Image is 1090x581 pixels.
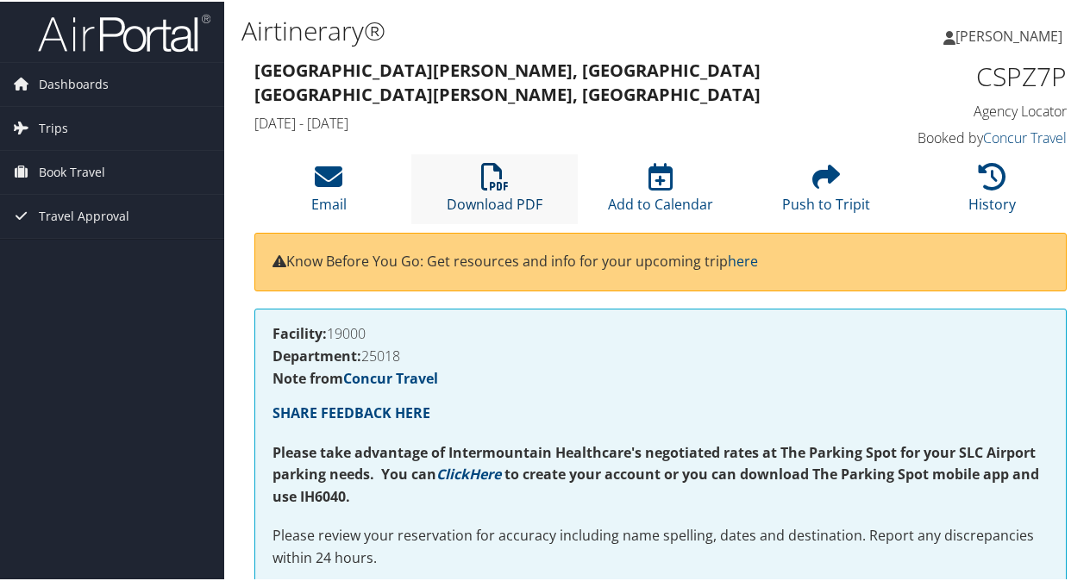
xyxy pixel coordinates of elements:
a: Download PDF [447,171,542,212]
img: airportal-logo.png [38,11,210,52]
a: [PERSON_NAME] [943,9,1080,60]
a: Here [469,463,501,482]
strong: Facility: [272,322,327,341]
strong: to create your account or you can download The Parking Spot mobile app and use IH6040. [272,463,1039,504]
h4: Agency Locator [883,100,1067,119]
span: Book Travel [39,149,105,192]
a: Click [436,463,469,482]
strong: Please take advantage of Intermountain Healthcare's negotiated rates at The Parking Spot for your... [272,441,1036,483]
a: Email [311,171,347,212]
h4: 19000 [272,325,1049,339]
span: Trips [39,105,68,148]
a: here [728,250,758,269]
a: Concur Travel [983,127,1067,146]
strong: [GEOGRAPHIC_DATA][PERSON_NAME], [GEOGRAPHIC_DATA] [GEOGRAPHIC_DATA][PERSON_NAME], [GEOGRAPHIC_DATA] [254,57,761,104]
a: Push to Tripit [782,171,870,212]
h4: 25018 [272,347,1049,361]
strong: Note from [272,367,438,386]
span: [PERSON_NAME] [955,25,1062,44]
strong: Department: [272,345,361,364]
p: Know Before You Go: Get resources and info for your upcoming trip [272,249,1049,272]
h4: [DATE] - [DATE] [254,112,857,131]
h1: CSPZ7P [883,57,1067,93]
h1: Airtinerary® [241,11,800,47]
p: Please review your reservation for accuracy including name spelling, dates and destination. Repor... [272,523,1049,567]
a: History [968,171,1016,212]
a: Add to Calendar [608,171,713,212]
h4: Booked by [883,127,1067,146]
a: Concur Travel [343,367,438,386]
span: Dashboards [39,61,109,104]
a: SHARE FEEDBACK HERE [272,402,430,421]
span: Travel Approval [39,193,129,236]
